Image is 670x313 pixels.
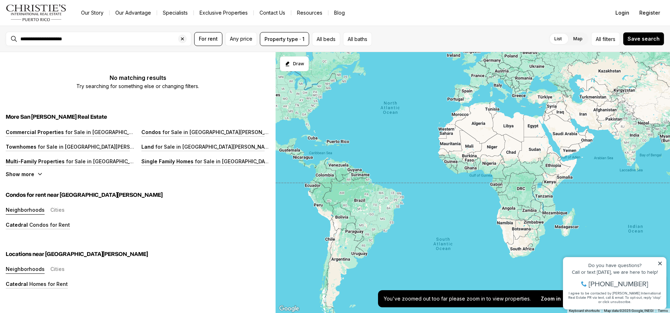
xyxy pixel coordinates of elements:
[141,144,274,150] a: Land for Sale in [GEOGRAPHIC_DATA][PERSON_NAME]
[6,129,184,135] a: Commercial Properties for Sale in [GEOGRAPHIC_DATA][PERSON_NAME]
[7,23,103,28] div: Call or text [DATE], we are here to help!
[157,8,193,18] a: Specialists
[64,129,184,135] p: for Sale in [GEOGRAPHIC_DATA][PERSON_NAME]
[615,10,629,16] span: Login
[343,32,372,46] button: All baths
[254,8,291,18] button: Contact Us
[6,158,65,164] p: Multi-Family Properties
[6,144,156,150] a: Townhomes for Sale in [GEOGRAPHIC_DATA][PERSON_NAME]
[384,296,531,302] p: You've zoomed out too far please zoom in to view properties.
[141,158,313,164] a: Single Family Homes for Sale in [GEOGRAPHIC_DATA][PERSON_NAME]
[141,129,161,135] p: Condos
[193,158,313,164] p: for Sale in [GEOGRAPHIC_DATA][PERSON_NAME]
[328,8,351,18] a: Blog
[28,222,70,228] p: Condos for Rent
[199,36,218,42] span: For rent
[141,144,154,150] p: Land
[6,266,45,274] button: Neighborhoods
[635,6,664,20] button: Register
[154,144,274,150] p: for Sale in [GEOGRAPHIC_DATA][PERSON_NAME]
[603,35,615,43] span: filters
[6,281,28,287] p: Catedral
[6,281,68,287] a: Catedral Homes for Rent
[291,8,328,18] a: Resources
[28,281,68,287] p: Homes for Rent
[536,292,565,306] button: Zoom in
[194,8,253,18] a: Exclusive Properties
[65,158,185,164] p: for Sale in [GEOGRAPHIC_DATA][PERSON_NAME]
[611,6,634,20] button: Login
[312,32,340,46] button: All beds
[50,207,65,215] button: Cities
[178,32,191,46] button: Clear search input
[9,44,102,57] span: I agree to be contacted by [PERSON_NAME] International Real Estate PR via text, call & email. To ...
[628,36,660,42] span: Save search
[6,129,64,135] p: Commercial Properties
[141,129,281,135] a: Condos for Sale in [GEOGRAPHIC_DATA][PERSON_NAME]
[6,171,43,177] button: Show more
[280,56,309,71] button: Start drawing
[194,32,222,46] button: For rent
[76,75,199,81] p: No matching results
[549,32,568,45] label: List
[7,16,103,21] div: Do you have questions?
[6,207,45,215] button: Neighborhoods
[6,222,70,228] a: Catedral Condos for Rent
[110,8,157,18] a: Our Advantage
[75,8,109,18] a: Our Story
[260,32,309,46] button: Property type · 1
[29,34,89,41] span: [PHONE_NUMBER]
[568,32,588,45] label: Map
[50,266,65,274] button: Cities
[6,4,67,21] img: logo
[6,251,270,258] h5: Locations near [GEOGRAPHIC_DATA][PERSON_NAME]
[6,222,28,228] p: Catedral
[36,144,156,150] p: for Sale in [GEOGRAPHIC_DATA][PERSON_NAME]
[639,10,660,16] span: Register
[6,158,185,164] a: Multi-Family Properties for Sale in [GEOGRAPHIC_DATA][PERSON_NAME]
[591,32,620,46] button: Allfilters
[225,32,257,46] button: Any price
[161,129,281,135] p: for Sale in [GEOGRAPHIC_DATA][PERSON_NAME]
[596,35,601,43] span: All
[6,113,270,120] h5: More San [PERSON_NAME] Real Estate
[76,82,199,91] p: Try searching for something else or changing filters.
[230,36,252,42] span: Any price
[141,158,193,164] p: Single Family Homes
[541,296,561,302] p: Zoom in
[623,32,664,46] button: Save search
[6,144,36,150] p: Townhomes
[6,191,270,199] h5: Condos for rent near [GEOGRAPHIC_DATA][PERSON_NAME]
